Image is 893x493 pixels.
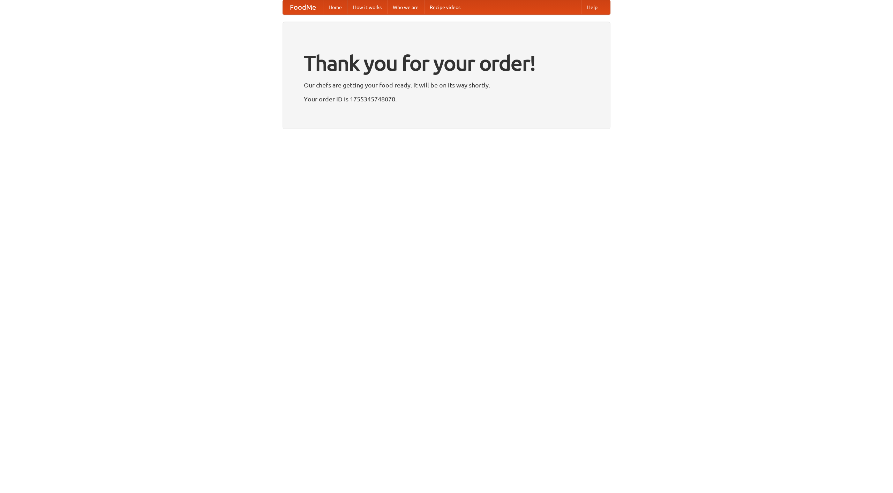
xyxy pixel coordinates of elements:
a: Recipe videos [424,0,466,14]
a: FoodMe [283,0,323,14]
h1: Thank you for your order! [304,46,589,80]
p: Your order ID is 1755345748078. [304,94,589,104]
a: Help [581,0,603,14]
a: Who we are [387,0,424,14]
p: Our chefs are getting your food ready. It will be on its way shortly. [304,80,589,90]
a: Home [323,0,347,14]
a: How it works [347,0,387,14]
